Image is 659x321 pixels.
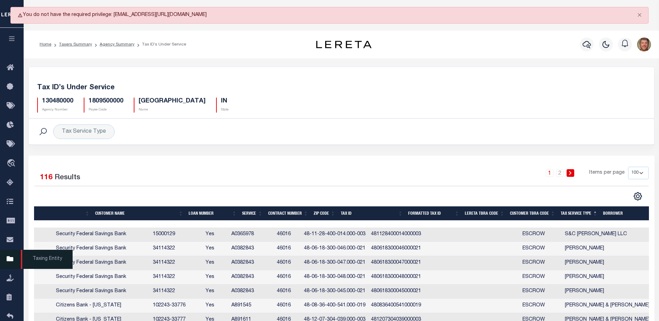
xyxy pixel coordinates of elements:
[92,206,186,221] th: Customer Name: activate to sort column ascending
[203,285,229,299] td: Yes
[229,299,274,313] td: A891545
[139,98,206,105] h5: [GEOGRAPHIC_DATA]
[462,206,507,221] th: LERETA TBRA Code: activate to sort column ascending
[42,98,73,105] h5: 130480000
[368,256,424,270] td: 480618300047000021
[134,41,186,48] li: Tax ID’s Under Service
[274,256,301,270] td: 46016
[274,299,301,313] td: 46016
[301,228,368,242] td: 48-11-28-400-014.000-003
[265,206,311,221] th: Contract Number: activate to sort column ascending
[301,256,368,270] td: 48-06-18-300-047.000-021
[40,42,51,47] a: Home
[274,228,301,242] td: 46016
[274,242,301,256] td: 46016
[53,228,150,242] td: Security Federal Savings Bank
[229,228,274,242] td: A0365978
[89,107,123,113] p: Payee Code
[150,285,203,299] td: 34114322
[53,270,150,285] td: Security Federal Savings Bank
[229,256,274,270] td: A0382843
[558,206,600,221] th: Tax Service Type: activate to sort column descending
[7,159,18,168] i: travel_explore
[55,172,80,183] label: Results
[405,206,462,221] th: Formatted Tax ID: activate to sort column ascending
[203,228,229,242] td: Yes
[59,42,92,47] a: Taxers Summary
[546,169,553,177] a: 1
[203,242,229,256] td: Yes
[150,256,203,270] td: 34114322
[556,169,564,177] a: 2
[229,242,274,256] td: A0382843
[221,98,229,105] h5: IN
[53,299,150,313] td: Citizens Bank - [US_STATE]
[338,206,405,221] th: Tax ID: activate to sort column ascending
[301,285,368,299] td: 48-06-18-300-045.000-021
[368,270,424,285] td: 480618300048000021
[507,206,558,221] th: Customer TBRA Code: activate to sort column ascending
[631,7,648,23] button: Close
[301,242,368,256] td: 48-06-18-300-046.000-021
[589,169,625,177] span: Items per page
[150,299,203,313] td: 102243-33776
[53,124,115,139] div: Tax Service Type
[150,270,203,285] td: 34114322
[274,285,301,299] td: 46016
[520,228,562,242] td: ESCROW
[311,206,338,221] th: Zip Code: activate to sort column ascending
[368,299,424,313] td: 480836400541000019
[203,256,229,270] td: Yes
[203,299,229,313] td: Yes
[520,242,562,256] td: ESCROW
[139,107,206,113] p: Name
[42,107,73,113] p: Agency Number
[520,256,562,270] td: ESCROW
[221,107,229,113] p: State
[186,206,239,221] th: Loan Number: activate to sort column ascending
[100,42,134,47] a: Agency Summary
[40,174,52,181] span: 116
[239,206,265,221] th: Service: activate to sort column ascending
[301,299,368,313] td: 48-08-36-400-541.000-019
[89,98,123,105] h5: 1809500000
[368,242,424,256] td: 480618300046000021
[520,270,562,285] td: ESCROW
[37,84,646,92] h5: Tax ID’s Under Service
[53,242,150,256] td: Security Federal Savings Bank
[203,270,229,285] td: Yes
[21,250,73,269] span: Taxing Entity
[316,41,372,48] img: logo-dark.svg
[301,270,368,285] td: 48-06-18-300-048.000-021
[520,285,562,299] td: ESCROW
[274,270,301,285] td: 46016
[368,285,424,299] td: 480618300045000021
[368,228,424,242] td: 481128400014000003
[150,228,203,242] td: 15000129
[10,7,649,24] div: You do not have the required privilege: [EMAIL_ADDRESS][URL][DOMAIN_NAME]
[53,285,150,299] td: Security Federal Savings Bank
[520,299,562,313] td: ESCROW
[229,285,274,299] td: A0382843
[53,256,150,270] td: Security Federal Savings Bank
[150,242,203,256] td: 34114322
[229,270,274,285] td: A0382843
